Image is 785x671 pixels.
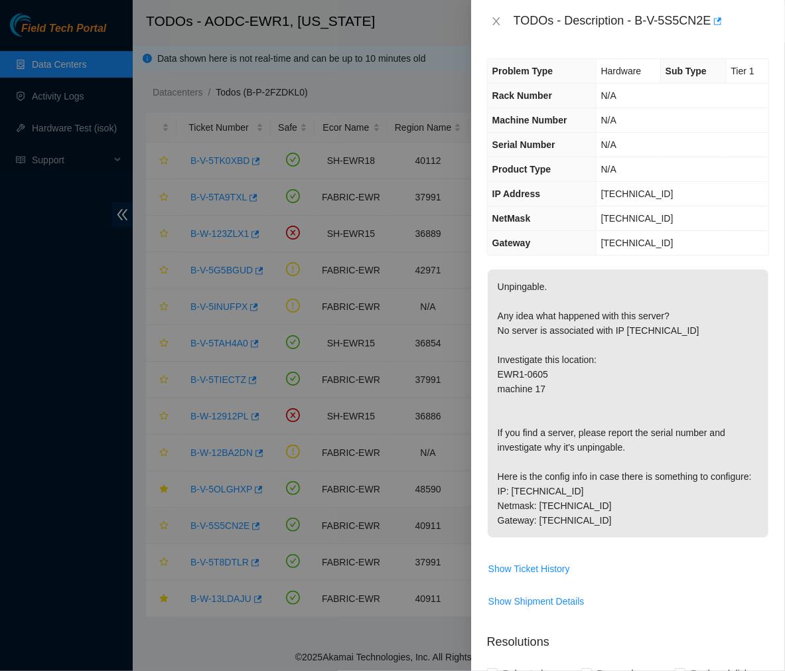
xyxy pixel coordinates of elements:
span: Rack Number [492,90,552,101]
span: close [491,16,502,27]
span: Serial Number [492,139,555,150]
span: Gateway [492,238,531,248]
span: NetMask [492,213,531,224]
span: Sub Type [666,66,707,76]
span: [TECHNICAL_ID] [601,213,674,224]
span: Show Shipment Details [488,594,585,609]
span: N/A [601,115,616,125]
span: Hardware [601,66,642,76]
span: Machine Number [492,115,567,125]
button: Show Shipment Details [488,591,585,612]
span: Show Ticket History [488,561,570,576]
span: [TECHNICAL_ID] [601,188,674,199]
button: Close [487,15,506,28]
span: N/A [601,139,616,150]
p: Resolutions [487,623,769,651]
span: N/A [601,90,616,101]
div: TODOs - Description - B-V-5S5CN2E [514,11,769,32]
button: Show Ticket History [488,558,571,579]
span: Problem Type [492,66,553,76]
span: N/A [601,164,616,175]
p: Unpingable. Any idea what happened with this server? No server is associated with IP [TECHNICAL_I... [488,269,768,538]
span: Product Type [492,164,551,175]
span: Tier 1 [731,66,754,76]
span: [TECHNICAL_ID] [601,238,674,248]
span: IP Address [492,188,540,199]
